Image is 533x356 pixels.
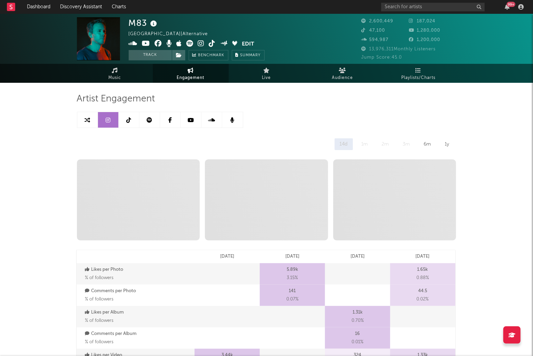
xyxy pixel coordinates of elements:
div: M83 [129,17,159,29]
div: 99 + [507,2,515,7]
span: Benchmark [198,51,225,60]
p: Likes per Photo [85,266,193,274]
span: % of followers [85,318,114,323]
span: 0.07 % [286,295,298,304]
p: Likes per Album [85,308,193,317]
span: % of followers [85,276,114,280]
span: Artist Engagement [77,95,155,103]
a: Live [229,64,305,83]
button: Summary [232,50,265,60]
span: 594,987 [362,38,389,42]
span: % of followers [85,297,114,301]
span: 13,976,311 Monthly Listeners [362,47,436,51]
button: Edit [242,40,254,49]
span: Audience [332,74,353,82]
span: 3.15 % [287,274,298,282]
a: Music [77,64,153,83]
span: Jump Score: 45.0 [362,55,402,60]
a: Benchmark [189,50,228,60]
p: [DATE] [220,253,234,261]
input: Search for artists [381,3,485,11]
div: [GEOGRAPHIC_DATA] | Alternative [129,30,216,38]
div: 3m [398,138,415,150]
div: 14d [335,138,353,150]
button: 99+ [505,4,510,10]
p: [DATE] [351,253,365,261]
p: 1.31k [353,308,363,317]
p: Comments per Photo [85,287,193,295]
div: 6m [419,138,436,150]
span: Music [108,74,121,82]
div: 2m [377,138,394,150]
a: Playlists/Charts [381,64,456,83]
span: 187,024 [409,19,435,23]
span: 0.01 % [352,338,363,346]
div: 1y [440,138,455,150]
span: 1,280,000 [409,28,440,33]
p: 1.65k [417,266,428,274]
span: 47,100 [362,28,385,33]
span: 1,200,000 [409,38,440,42]
span: 2,600,449 [362,19,394,23]
div: 1m [356,138,373,150]
span: 0.88 % [416,274,429,282]
span: Playlists/Charts [401,74,435,82]
p: [DATE] [285,253,299,261]
span: % of followers [85,340,114,344]
p: 5.89k [287,266,298,274]
p: 141 [289,287,296,295]
span: Live [262,74,271,82]
span: 0.02 % [417,295,429,304]
p: [DATE] [416,253,430,261]
a: Audience [305,64,381,83]
a: Engagement [153,64,229,83]
p: 16 [355,330,360,338]
button: Track [129,50,172,60]
span: Engagement [177,74,205,82]
span: Summary [240,53,261,57]
span: 0.70 % [352,317,364,325]
p: Comments per Album [85,330,193,338]
p: 44.5 [418,287,427,295]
